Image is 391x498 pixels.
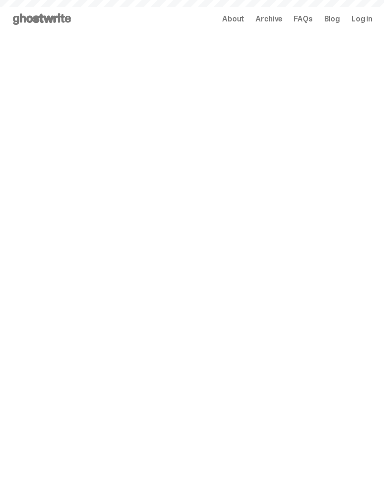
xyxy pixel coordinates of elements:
[324,15,340,23] a: Blog
[294,15,312,23] a: FAQs
[351,15,372,23] a: Log in
[256,15,282,23] a: Archive
[222,15,244,23] a: About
